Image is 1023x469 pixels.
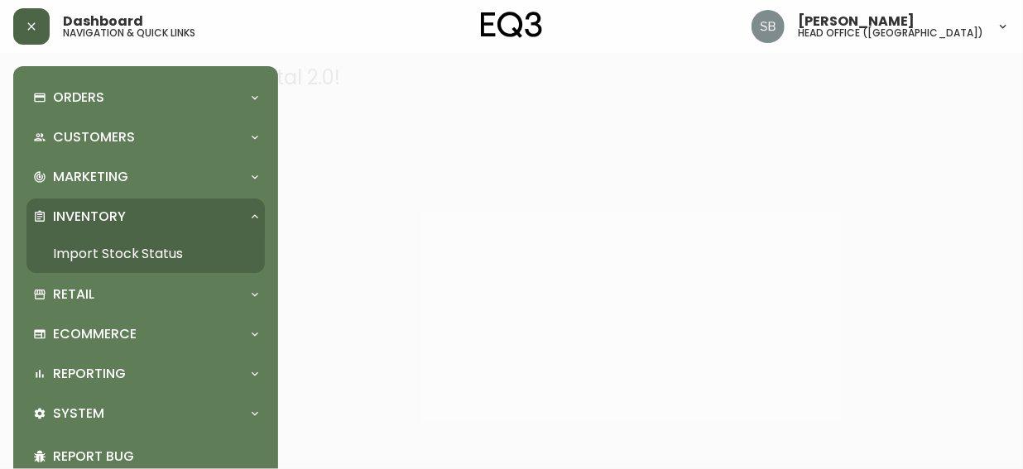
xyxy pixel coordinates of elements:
[26,79,265,116] div: Orders
[26,395,265,432] div: System
[26,199,265,235] div: Inventory
[53,128,135,146] p: Customers
[53,365,126,383] p: Reporting
[26,119,265,156] div: Customers
[63,15,143,28] span: Dashboard
[63,28,195,38] h5: navigation & quick links
[26,276,265,313] div: Retail
[481,12,542,38] img: logo
[53,325,137,343] p: Ecommerce
[53,208,126,226] p: Inventory
[26,159,265,195] div: Marketing
[26,316,265,352] div: Ecommerce
[26,356,265,392] div: Reporting
[53,447,258,466] p: Report Bug
[53,404,104,423] p: System
[53,285,94,304] p: Retail
[53,89,104,107] p: Orders
[752,10,785,43] img: 85855414dd6b989d32b19e738a67d5b5
[798,28,983,38] h5: head office ([GEOGRAPHIC_DATA])
[26,235,265,273] a: Import Stock Status
[53,168,128,186] p: Marketing
[798,15,915,28] span: [PERSON_NAME]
